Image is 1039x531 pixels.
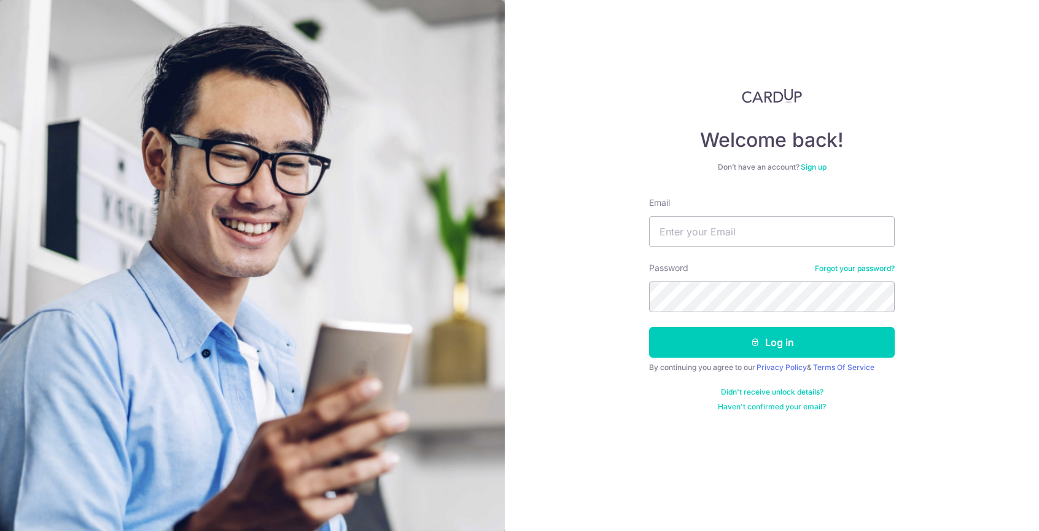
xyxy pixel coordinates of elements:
[649,327,895,358] button: Log in
[757,363,807,372] a: Privacy Policy
[649,128,895,152] h4: Welcome back!
[801,162,827,171] a: Sign up
[721,387,823,397] a: Didn't receive unlock details?
[742,88,802,103] img: CardUp Logo
[813,363,874,372] a: Terms Of Service
[718,402,826,412] a: Haven't confirmed your email?
[649,197,670,209] label: Email
[649,262,688,274] label: Password
[649,162,895,172] div: Don’t have an account?
[649,216,895,247] input: Enter your Email
[649,363,895,372] div: By continuing you agree to our &
[815,264,895,273] a: Forgot your password?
